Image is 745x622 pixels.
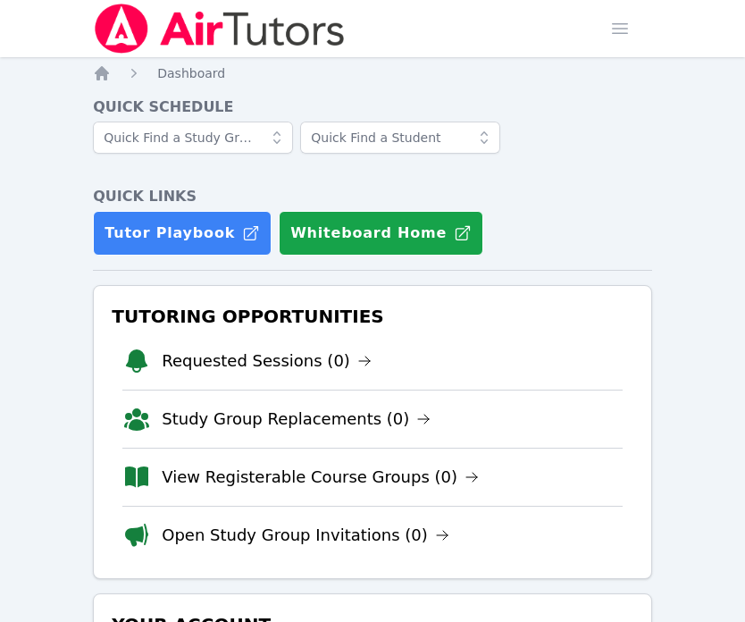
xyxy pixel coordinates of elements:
[162,407,431,432] a: Study Group Replacements (0)
[279,211,483,256] button: Whiteboard Home
[93,97,652,118] h4: Quick Schedule
[162,523,449,548] a: Open Study Group Invitations (0)
[93,122,293,154] input: Quick Find a Study Group
[93,64,652,82] nav: Breadcrumb
[157,64,225,82] a: Dashboard
[300,122,500,154] input: Quick Find a Student
[157,66,225,80] span: Dashboard
[162,465,479,490] a: View Registerable Course Groups (0)
[93,211,272,256] a: Tutor Playbook
[108,300,637,332] h3: Tutoring Opportunities
[93,4,346,54] img: Air Tutors
[93,186,652,207] h4: Quick Links
[162,349,372,374] a: Requested Sessions (0)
